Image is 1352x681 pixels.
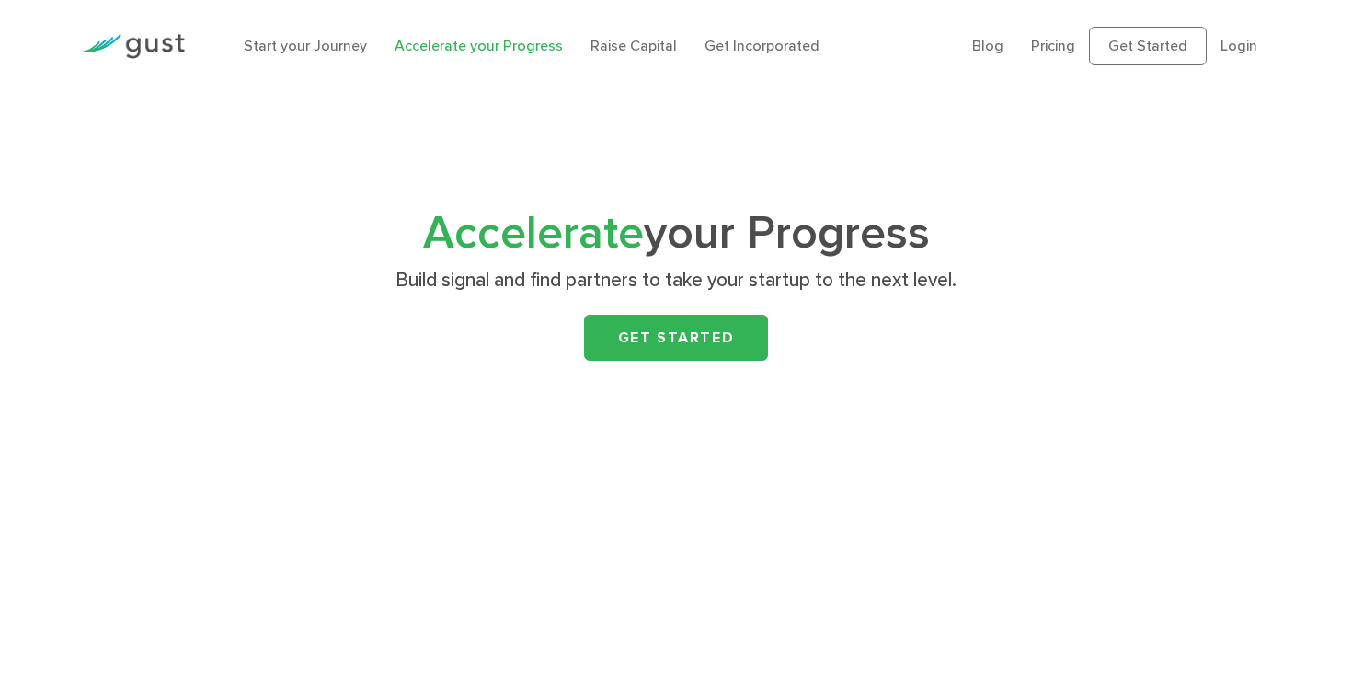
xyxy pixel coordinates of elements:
span: Accelerate [423,206,644,260]
h1: your Progress [313,213,1039,255]
a: Get Incorporated [705,37,819,54]
a: Get Started [584,315,768,361]
a: Login [1220,37,1257,54]
a: Get Started [1089,27,1207,65]
a: Raise Capital [590,37,677,54]
img: Gust Logo [82,34,185,59]
a: Start your Journey [244,37,367,54]
a: Pricing [1031,37,1075,54]
p: Build signal and find partners to take your startup to the next level. [320,268,1033,294]
a: Accelerate your Progress [395,37,563,54]
a: Blog [972,37,1003,54]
